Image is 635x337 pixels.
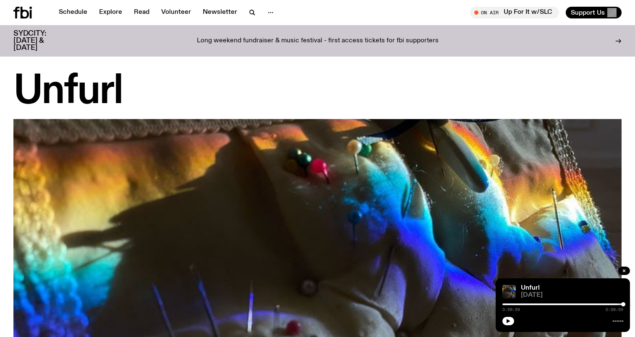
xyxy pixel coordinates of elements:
a: Unfurl [521,285,540,291]
a: Volunteer [156,7,196,18]
a: Explore [94,7,127,18]
a: Schedule [54,7,92,18]
span: [DATE] [521,292,623,298]
button: Support Us [566,7,622,18]
h3: SYDCITY: [DATE] & [DATE] [13,30,67,52]
a: Read [129,7,154,18]
span: 0:59:59 [502,308,520,312]
span: Support Us [571,9,605,16]
p: Long weekend fundraiser & music festival - first access tickets for fbi supporters [197,37,439,45]
button: On AirUp For It w/SLC [470,7,559,18]
img: A piece of fabric is pierced by sewing pins with different coloured heads, a rainbow light is cas... [502,285,516,298]
h1: Unfurl [13,73,622,111]
a: Newsletter [198,7,242,18]
span: 0:59:59 [606,308,623,312]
